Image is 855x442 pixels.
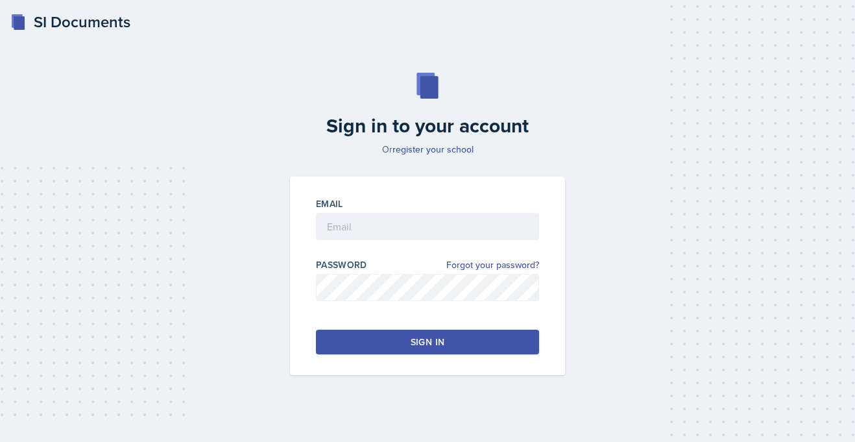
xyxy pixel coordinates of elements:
[316,213,539,240] input: Email
[392,143,474,156] a: register your school
[282,114,573,138] h2: Sign in to your account
[282,143,573,156] p: Or
[316,258,367,271] label: Password
[446,258,539,272] a: Forgot your password?
[316,330,539,354] button: Sign in
[411,336,444,349] div: Sign in
[10,10,130,34] a: SI Documents
[316,197,343,210] label: Email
